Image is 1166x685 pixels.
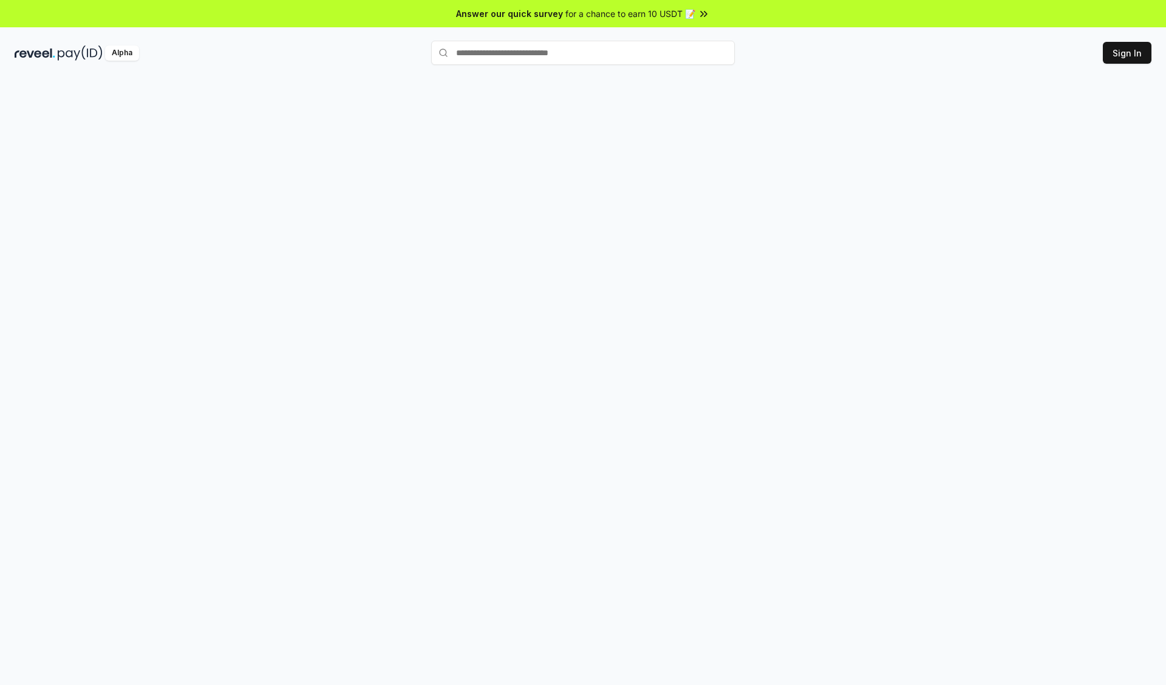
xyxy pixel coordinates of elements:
div: Alpha [105,46,139,61]
span: for a chance to earn 10 USDT 📝 [565,7,695,20]
img: reveel_dark [15,46,55,61]
button: Sign In [1103,42,1151,64]
img: pay_id [58,46,103,61]
span: Answer our quick survey [456,7,563,20]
